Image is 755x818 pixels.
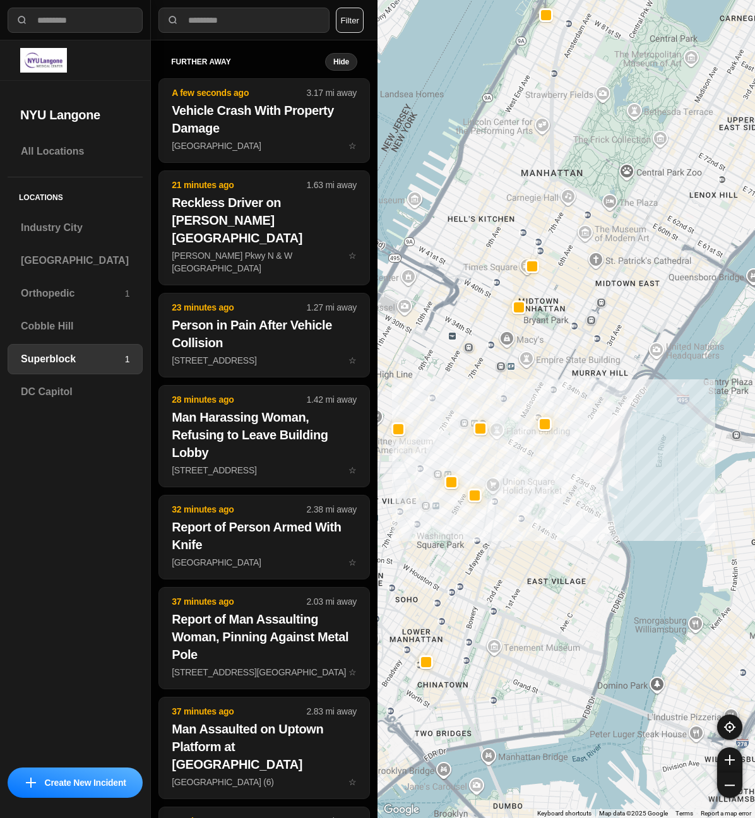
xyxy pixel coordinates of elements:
p: 37 minutes ago [172,705,306,718]
p: 1.42 mi away [307,393,357,406]
button: zoom-out [717,773,742,798]
h2: Man Assaulted on Uptown Platform at [GEOGRAPHIC_DATA] [172,720,357,773]
button: 37 minutes ago2.83 mi awayMan Assaulted on Uptown Platform at [GEOGRAPHIC_DATA][GEOGRAPHIC_DATA] ... [158,697,370,799]
a: 37 minutes ago2.83 mi awayMan Assaulted on Uptown Platform at [GEOGRAPHIC_DATA][GEOGRAPHIC_DATA] ... [158,776,370,787]
a: Terms (opens in new tab) [675,810,693,817]
h5: further away [171,57,325,67]
p: 2.83 mi away [307,705,357,718]
img: zoom-in [725,755,735,765]
h2: Report of Man Assaulting Woman, Pinning Against Metal Pole [172,610,357,663]
a: All Locations [8,136,143,167]
p: [PERSON_NAME] Pkwy N & W [GEOGRAPHIC_DATA] [172,249,357,275]
a: 32 minutes ago2.38 mi awayReport of Person Armed With Knife[GEOGRAPHIC_DATA]star [158,557,370,567]
h2: Person in Pain After Vehicle Collision [172,316,357,352]
p: 21 minutes ago [172,179,306,191]
img: recenter [724,721,735,733]
p: 1 [125,353,130,365]
button: Hide [325,53,357,71]
img: Google [381,802,422,818]
h3: All Locations [21,144,129,159]
span: star [348,667,357,677]
h3: [GEOGRAPHIC_DATA] [21,253,129,268]
a: 21 minutes ago1.63 mi awayReckless Driver on [PERSON_NAME][GEOGRAPHIC_DATA][PERSON_NAME] Pkwy N &... [158,250,370,261]
a: [GEOGRAPHIC_DATA] [8,246,143,276]
img: zoom-out [725,780,735,790]
h2: Man Harassing Woman, Refusing to Leave Building Lobby [172,408,357,461]
p: [STREET_ADDRESS][GEOGRAPHIC_DATA] [172,666,357,679]
p: 1 [125,287,130,300]
h3: DC Capitol [21,384,129,400]
a: Industry City [8,213,143,243]
h2: Vehicle Crash With Property Damage [172,102,357,137]
span: star [348,465,357,475]
h2: Reckless Driver on [PERSON_NAME][GEOGRAPHIC_DATA] [172,194,357,247]
p: [GEOGRAPHIC_DATA] [172,556,357,569]
img: logo [20,48,67,73]
h2: NYU Langone [20,106,130,124]
span: star [348,777,357,787]
h3: Industry City [21,220,129,235]
h5: Locations [8,177,143,213]
p: 37 minutes ago [172,595,306,608]
button: 28 minutes ago1.42 mi awayMan Harassing Woman, Refusing to Leave Building Lobby[STREET_ADDRESS]star [158,385,370,487]
p: A few seconds ago [172,86,306,99]
img: icon [26,778,36,788]
a: Cobble Hill [8,311,143,341]
a: 37 minutes ago2.03 mi awayReport of Man Assaulting Woman, Pinning Against Metal Pole[STREET_ADDRE... [158,667,370,677]
a: A few seconds ago3.17 mi awayVehicle Crash With Property Damage[GEOGRAPHIC_DATA]star [158,140,370,151]
p: 28 minutes ago [172,393,306,406]
h3: Orthopedic [21,286,125,301]
p: 32 minutes ago [172,503,306,516]
p: [STREET_ADDRESS] [172,354,357,367]
a: 23 minutes ago1.27 mi awayPerson in Pain After Vehicle Collision[STREET_ADDRESS]star [158,355,370,365]
p: 2.38 mi away [307,503,357,516]
a: 28 minutes ago1.42 mi awayMan Harassing Woman, Refusing to Leave Building Lobby[STREET_ADDRESS]star [158,465,370,475]
a: Report a map error [701,810,751,817]
p: 3.17 mi away [307,86,357,99]
button: Filter [336,8,364,33]
p: 1.27 mi away [307,301,357,314]
p: [GEOGRAPHIC_DATA] (6) [172,776,357,788]
h2: Report of Person Armed With Knife [172,518,357,554]
p: [STREET_ADDRESS] [172,464,357,477]
p: [GEOGRAPHIC_DATA] [172,139,357,152]
a: Orthopedic1 [8,278,143,309]
button: Keyboard shortcuts [537,809,592,818]
span: star [348,251,357,261]
span: star [348,141,357,151]
a: DC Capitol [8,377,143,407]
img: search [167,14,179,27]
span: Map data ©2025 Google [599,810,668,817]
p: 2.03 mi away [307,595,357,608]
span: star [348,557,357,567]
button: A few seconds ago3.17 mi awayVehicle Crash With Property Damage[GEOGRAPHIC_DATA]star [158,78,370,163]
p: 1.63 mi away [307,179,357,191]
span: star [348,355,357,365]
button: 23 minutes ago1.27 mi awayPerson in Pain After Vehicle Collision[STREET_ADDRESS]star [158,293,370,377]
button: zoom-in [717,747,742,773]
button: iconCreate New Incident [8,768,143,798]
p: Create New Incident [45,776,126,789]
h3: Superblock [21,352,125,367]
button: 21 minutes ago1.63 mi awayReckless Driver on [PERSON_NAME][GEOGRAPHIC_DATA][PERSON_NAME] Pkwy N &... [158,170,370,285]
h3: Cobble Hill [21,319,129,334]
p: 23 minutes ago [172,301,306,314]
img: search [16,14,28,27]
a: Open this area in Google Maps (opens a new window) [381,802,422,818]
small: Hide [333,57,349,67]
button: 37 minutes ago2.03 mi awayReport of Man Assaulting Woman, Pinning Against Metal Pole[STREET_ADDRE... [158,587,370,689]
button: 32 minutes ago2.38 mi awayReport of Person Armed With Knife[GEOGRAPHIC_DATA]star [158,495,370,579]
button: recenter [717,714,742,740]
a: Superblock1 [8,344,143,374]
